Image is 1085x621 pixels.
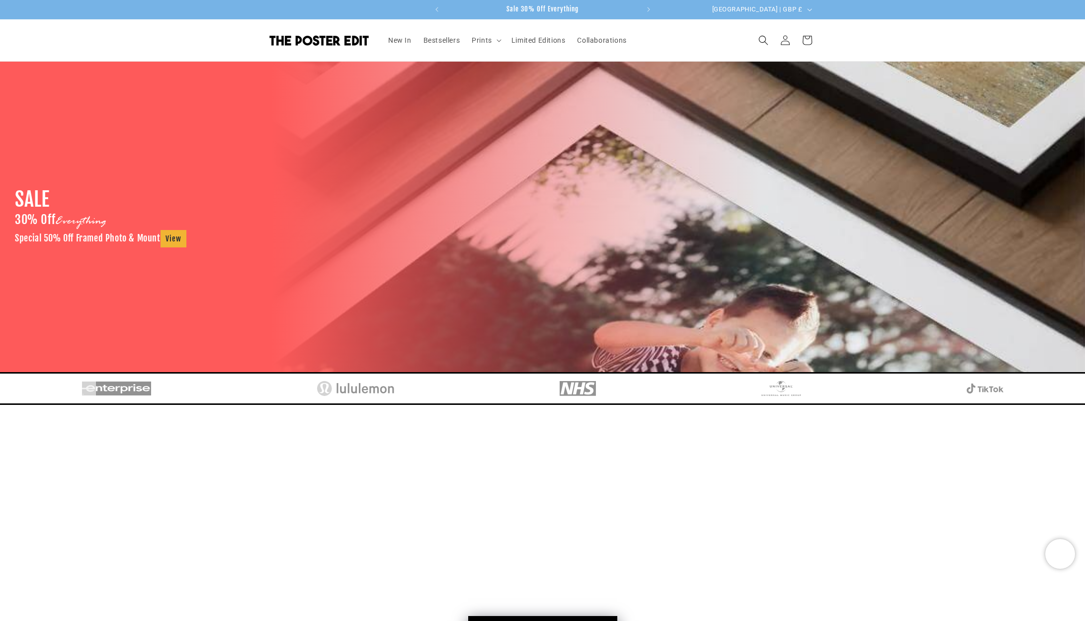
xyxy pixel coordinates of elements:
[472,36,492,45] span: Prints
[1045,539,1075,569] iframe: Chatra live chat
[577,36,626,45] span: Collaborations
[388,36,412,45] span: New In
[511,36,566,45] span: Limited Editions
[161,230,186,247] a: View
[265,31,372,49] a: The Poster Edit
[466,30,505,51] summary: Prints
[15,186,49,212] h1: SALE
[423,36,460,45] span: Bestsellers
[752,29,774,51] summary: Search
[571,30,632,51] a: Collaborations
[712,4,803,14] span: [GEOGRAPHIC_DATA] | GBP £
[15,212,106,230] h2: 30% Off
[417,30,466,51] a: Bestsellers
[269,35,369,46] img: The Poster Edit
[55,214,106,229] span: Everything
[382,30,417,51] a: New In
[15,230,186,247] h3: Special 50% Off Framed Photo & Mount
[506,5,579,13] span: Sale 30% Off Everything
[505,30,572,51] a: Limited Editions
